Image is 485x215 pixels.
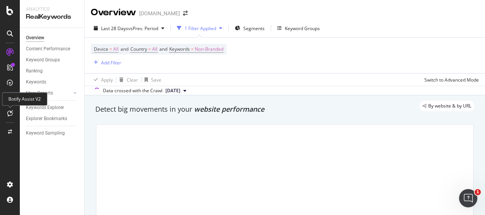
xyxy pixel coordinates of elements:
[26,104,64,112] div: Keywords Explorer
[148,46,151,52] span: =
[26,104,79,112] a: Keywords Explorer
[116,74,138,86] button: Clear
[26,67,43,75] div: Ranking
[26,115,79,123] a: Explorer Bookmarks
[191,46,194,52] span: =
[91,58,121,67] button: Add Filter
[424,77,479,83] div: Switch to Advanced Mode
[26,129,79,137] a: Keyword Sampling
[285,25,320,32] div: Keyword Groups
[459,189,477,207] iframe: Intercom live chat
[232,22,268,34] button: Segments
[26,78,46,86] div: Keywords
[152,44,157,55] span: All
[195,44,223,55] span: Non-Branded
[26,89,71,97] a: More Reports
[26,115,67,123] div: Explorer Bookmarks
[243,25,265,32] span: Segments
[94,46,108,52] span: Device
[26,45,79,53] a: Content Performance
[139,10,180,17] div: [DOMAIN_NAME]
[141,74,161,86] button: Save
[26,34,79,42] a: Overview
[159,46,167,52] span: and
[26,56,79,64] a: Keyword Groups
[26,78,79,86] a: Keywords
[165,87,180,94] span: 2025 Aug. 20th
[26,67,79,75] a: Ranking
[120,46,128,52] span: and
[26,56,60,64] div: Keyword Groups
[26,34,44,42] div: Overview
[101,25,128,32] span: Last 28 Days
[113,44,119,55] span: All
[475,189,481,195] span: 1
[26,45,70,53] div: Content Performance
[109,46,112,52] span: =
[130,46,147,52] span: Country
[101,59,121,66] div: Add Filter
[419,101,474,111] div: legacy label
[103,87,162,94] div: Data crossed with the Crawl
[162,86,190,95] button: [DATE]
[2,92,47,106] div: Botify Assist V2
[151,77,161,83] div: Save
[26,89,53,97] div: More Reports
[91,22,167,34] button: Last 28 DaysvsPrev. Period
[274,22,323,34] button: Keyword Groups
[169,46,190,52] span: Keywords
[174,22,225,34] button: 1 Filter Applied
[26,6,78,13] div: Analytics
[421,74,479,86] button: Switch to Advanced Mode
[91,74,113,86] button: Apply
[101,77,113,83] div: Apply
[428,104,471,108] span: By website & by URL
[26,13,78,21] div: RealKeywords
[128,25,158,32] span: vs Prev. Period
[91,6,136,19] div: Overview
[185,25,216,32] div: 1 Filter Applied
[183,11,188,16] div: arrow-right-arrow-left
[26,129,65,137] div: Keyword Sampling
[127,77,138,83] div: Clear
